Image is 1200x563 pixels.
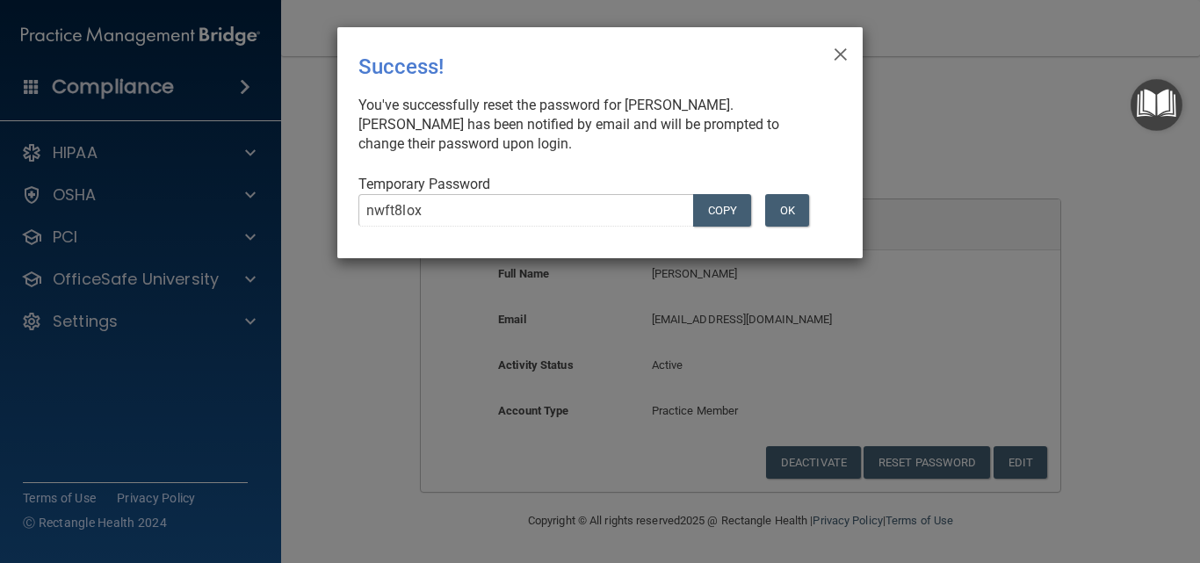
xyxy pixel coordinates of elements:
[358,176,490,192] span: Temporary Password
[358,96,828,154] div: You've successfully reset the password for [PERSON_NAME]. [PERSON_NAME] has been notified by emai...
[693,194,751,227] button: COPY
[1131,79,1182,131] button: Open Resource Center
[358,41,770,92] div: Success!
[765,194,809,227] button: OK
[833,34,849,69] span: ×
